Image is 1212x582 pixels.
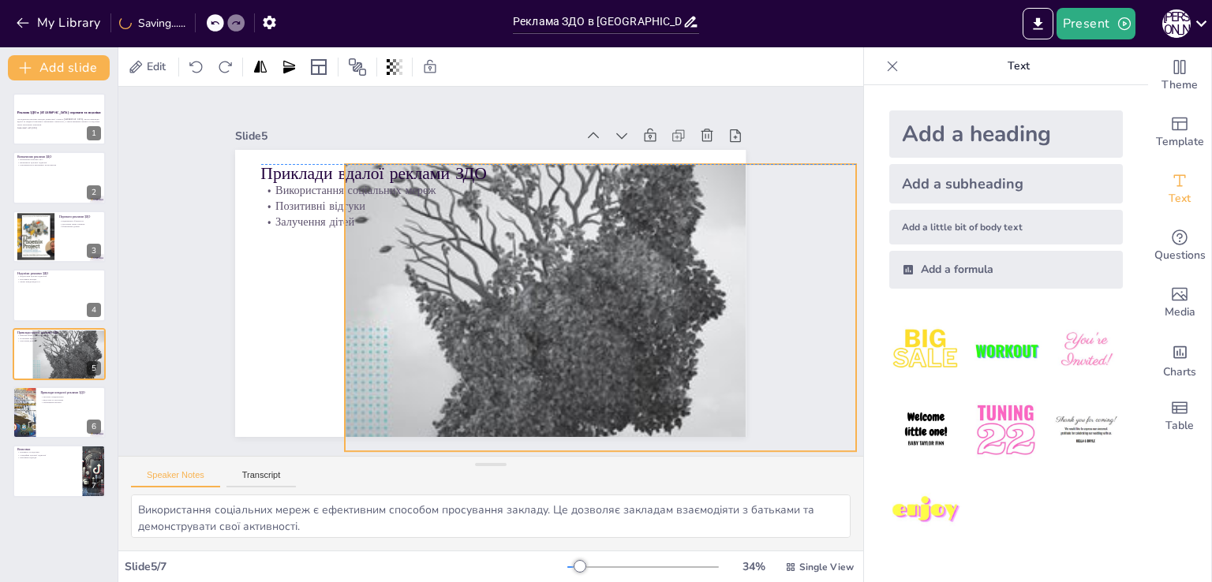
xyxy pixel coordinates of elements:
div: А [PERSON_NAME] [1162,9,1191,38]
p: Залучення нових клієнтів [59,222,101,226]
p: Дослідження реклами закладів дошкільної освіти в [GEOGRAPHIC_DATA], аналіз прикладів вдалої та не... [17,118,101,126]
span: Template [1156,133,1204,151]
p: Недостатня цільова аудиторія [17,275,101,278]
div: Add charts and graphs [1148,331,1211,388]
p: Визначення реклами ЗДО [17,154,101,159]
span: Media [1165,304,1195,321]
p: Використання соціальних мереж [17,334,101,337]
div: Get real-time input from your audience [1148,218,1211,274]
span: Text [1169,190,1191,207]
p: Залучення дітей [17,339,101,342]
p: Позитивні відгуки [426,35,670,441]
div: Add text boxes [1148,161,1211,218]
div: Add images, graphics, shapes or video [1148,274,1211,331]
div: 2 [13,151,106,203]
span: Position [348,58,367,76]
p: Text [905,47,1132,85]
p: Важливість цільової аудиторії [17,160,101,163]
img: 2.jpeg [969,314,1042,387]
div: 6 [13,386,106,438]
div: 7 [13,445,106,497]
span: Theme [1161,76,1198,94]
div: Add ready made slides [1148,104,1211,161]
button: Present [1057,8,1135,39]
button: А [PERSON_NAME] [1162,8,1191,39]
p: Залучення дітей [412,43,656,449]
div: 2 [87,185,101,200]
span: Table [1165,417,1194,435]
p: Недоліки реклами ЗДО [17,271,101,276]
p: Позитивні відгуки [17,337,101,340]
span: Edit [144,59,169,74]
div: Add a little bit of body text [889,210,1123,244]
p: Приклади вдалої реклами ЗДО [17,330,101,334]
span: Charts [1163,364,1196,381]
div: Add a table [1148,388,1211,445]
p: Негативний контент [40,401,101,405]
textarea: Використання соціальних мереж є ефективним способом просування закладу. Це дозволяє закладам взає... [131,494,851,538]
img: 4.jpeg [889,394,963,467]
img: 3.jpeg [1049,314,1123,387]
button: Transcript [226,470,297,487]
div: Saving...... [119,16,185,31]
img: 7.jpeg [889,474,963,547]
div: Add a subheading [889,164,1123,203]
button: Add slide [8,55,110,80]
div: 1 [13,93,106,145]
div: 6 [87,420,101,434]
div: 4 [87,303,101,317]
p: Переваги реклами ЗДО [59,215,101,219]
div: 34 % [735,559,772,574]
p: Підвищення обізнаності [59,219,101,222]
div: 1 [87,126,101,140]
div: 5 [87,361,101,375]
div: 7 [87,479,101,493]
img: 6.jpeg [1049,394,1123,467]
p: Використання соціальних мереж [440,28,683,433]
div: Add a formula [889,251,1123,289]
div: Add a heading [889,110,1123,158]
div: Change the overall theme [1148,47,1211,104]
strong: Реклама ЗДО в [GEOGRAPHIC_DATA]: переваги та недоліки [17,110,101,114]
span: Single View [799,561,854,573]
img: 1.jpeg [889,314,963,387]
p: Приклади невдалої реклами ЗДО [40,390,101,395]
img: 5.jpeg [969,394,1042,467]
p: Визначення реклами ЗДО [17,158,101,161]
div: 3 [87,244,101,258]
span: Questions [1154,247,1206,264]
p: Специфіка цільової аудиторії [17,453,78,457]
p: Формування довіри [59,226,101,229]
button: Speaker Notes [131,470,220,487]
p: Креативні підходи [17,457,78,460]
button: Export to PowerPoint [1023,8,1053,39]
div: 3 [13,211,106,263]
p: Негативна реакція [17,278,101,281]
p: Висновки [17,447,78,452]
div: 4 [13,269,106,321]
p: Ризик невідповідності [17,281,101,284]
div: Slide 5 / 7 [125,559,567,574]
p: Generated with [URL] [17,126,101,129]
p: Відсутність залучення [40,398,101,401]
p: Приклади вдалої реклами ЗДО [450,17,700,427]
div: 5 [13,328,106,380]
div: Layout [306,54,331,80]
input: Insert title [513,10,683,33]
p: Загальні повідомлення [40,395,101,398]
p: Різноманітність рекламних інструментів [17,163,101,166]
button: My Library [12,10,107,35]
p: Переваги та недоліки [17,451,78,454]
